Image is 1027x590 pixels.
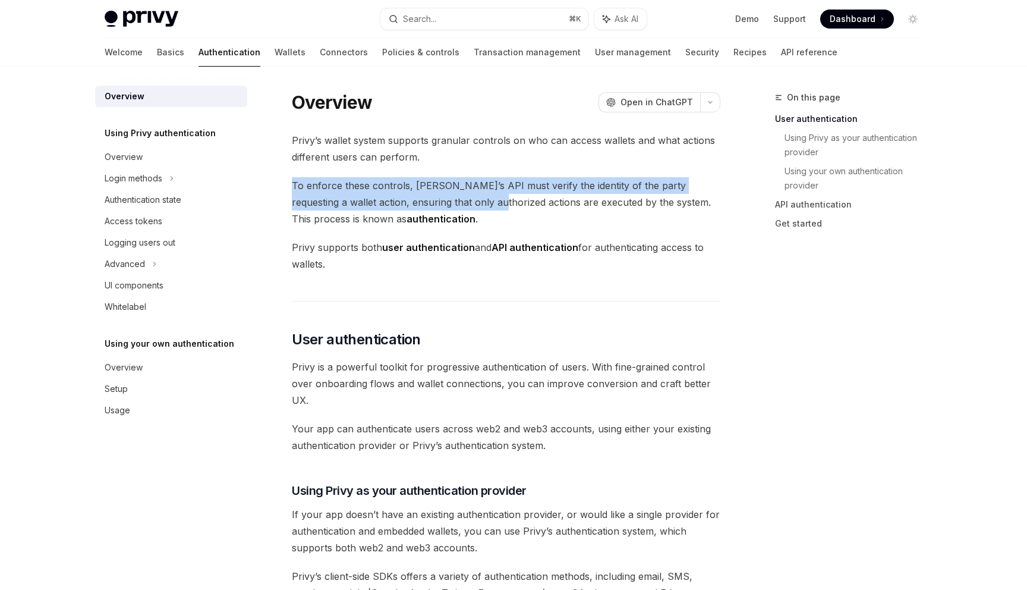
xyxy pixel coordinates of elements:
[95,232,247,253] a: Logging users out
[105,300,146,314] div: Whitelabel
[275,38,305,67] a: Wallets
[95,400,247,421] a: Usage
[95,296,247,318] a: Whitelabel
[598,92,700,112] button: Open in ChatGPT
[781,38,837,67] a: API reference
[105,126,216,140] h5: Using Privy authentication
[292,359,720,409] span: Privy is a powerful toolkit for progressive authentication of users. With fine-grained control ov...
[105,38,143,67] a: Welcome
[292,92,372,113] h1: Overview
[569,14,581,24] span: ⌘ K
[105,360,143,375] div: Overview
[594,8,647,30] button: Ask AI
[105,257,145,271] div: Advanced
[407,213,475,225] strong: authentication
[292,482,527,499] span: Using Privy as your authentication provider
[105,89,144,103] div: Overview
[685,38,719,67] a: Security
[95,146,247,168] a: Overview
[292,506,720,556] span: If your app doesn’t have an existing authentication provider, or would like a single provider for...
[775,214,932,233] a: Get started
[735,13,759,25] a: Demo
[595,38,671,67] a: User management
[380,8,588,30] button: Search...⌘K
[474,38,581,67] a: Transaction management
[157,38,184,67] a: Basics
[199,38,260,67] a: Authentication
[382,38,459,67] a: Policies & controls
[403,12,436,26] div: Search...
[105,382,128,396] div: Setup
[95,86,247,107] a: Overview
[95,275,247,296] a: UI components
[785,162,932,195] a: Using your own authentication provider
[105,214,162,228] div: Access tokens
[620,96,693,108] span: Open in ChatGPT
[105,403,130,418] div: Usage
[830,13,875,25] span: Dashboard
[95,211,247,232] a: Access tokens
[95,357,247,378] a: Overview
[292,177,720,227] span: To enforce these controls, [PERSON_NAME]’s API must verify the identity of the party requesting a...
[615,13,638,25] span: Ask AI
[292,239,720,272] span: Privy supports both and for authenticating access to wallets.
[105,11,178,27] img: light logo
[105,278,163,293] div: UI components
[785,128,932,162] a: Using Privy as your authentication provider
[775,109,932,128] a: User authentication
[775,195,932,214] a: API authentication
[105,193,181,207] div: Authentication state
[292,330,421,349] span: User authentication
[95,189,247,211] a: Authentication state
[105,171,162,186] div: Login methods
[787,90,840,105] span: On this page
[733,38,767,67] a: Recipes
[105,236,175,250] div: Logging users out
[292,420,720,454] span: Your app can authenticate users across web2 and web3 accounts, using either your existing authent...
[382,241,475,253] strong: user authentication
[292,132,720,165] span: Privy’s wallet system supports granular controls on who can access wallets and what actions diffe...
[95,378,247,400] a: Setup
[820,10,894,29] a: Dashboard
[320,38,368,67] a: Connectors
[105,150,143,164] div: Overview
[903,10,922,29] button: Toggle dark mode
[492,241,578,253] strong: API authentication
[105,337,234,351] h5: Using your own authentication
[773,13,806,25] a: Support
